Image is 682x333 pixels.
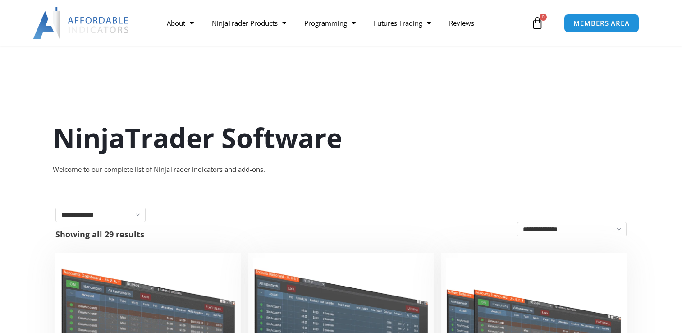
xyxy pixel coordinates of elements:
a: 0 [517,10,557,36]
a: Programming [295,13,365,33]
a: About [158,13,203,33]
div: Welcome to our complete list of NinjaTrader indicators and add-ons. [53,163,630,176]
span: MEMBERS AREA [573,20,630,27]
a: Futures Trading [365,13,440,33]
h1: NinjaTrader Software [53,119,630,157]
nav: Menu [158,13,529,33]
a: NinjaTrader Products [203,13,295,33]
p: Showing all 29 results [55,230,144,238]
img: LogoAI | Affordable Indicators – NinjaTrader [33,7,130,39]
a: MEMBERS AREA [564,14,639,32]
span: 0 [540,14,547,21]
select: Shop order [517,222,627,236]
a: Reviews [440,13,483,33]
